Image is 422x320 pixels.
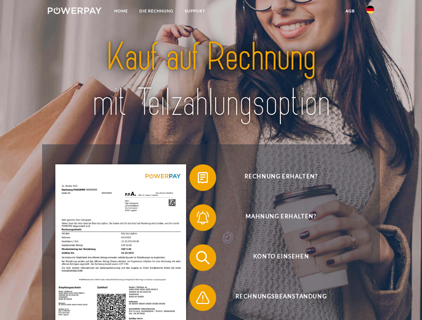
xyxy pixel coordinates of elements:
img: logo-powerpay-white.svg [48,7,102,14]
button: Mahnung erhalten? [189,204,363,231]
a: Home [109,5,134,17]
button: Rechnungsbeanstandung [189,284,363,311]
img: qb_bell.svg [194,209,211,226]
span: Rechnung erhalten? [199,164,363,191]
img: qb_warning.svg [194,289,211,306]
button: Konto einsehen [189,244,363,271]
img: title-powerpay_de.svg [64,32,358,128]
a: agb [340,5,361,17]
img: qb_search.svg [194,249,211,266]
span: Konto einsehen [199,244,363,271]
a: SUPPORT [179,5,211,17]
span: Rechnungsbeanstandung [199,284,363,311]
button: Rechnung erhalten? [189,164,363,191]
span: Mahnung erhalten? [199,204,363,231]
img: qb_bill.svg [194,169,211,186]
a: DIE RECHNUNG [134,5,179,17]
img: de [366,6,374,14]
